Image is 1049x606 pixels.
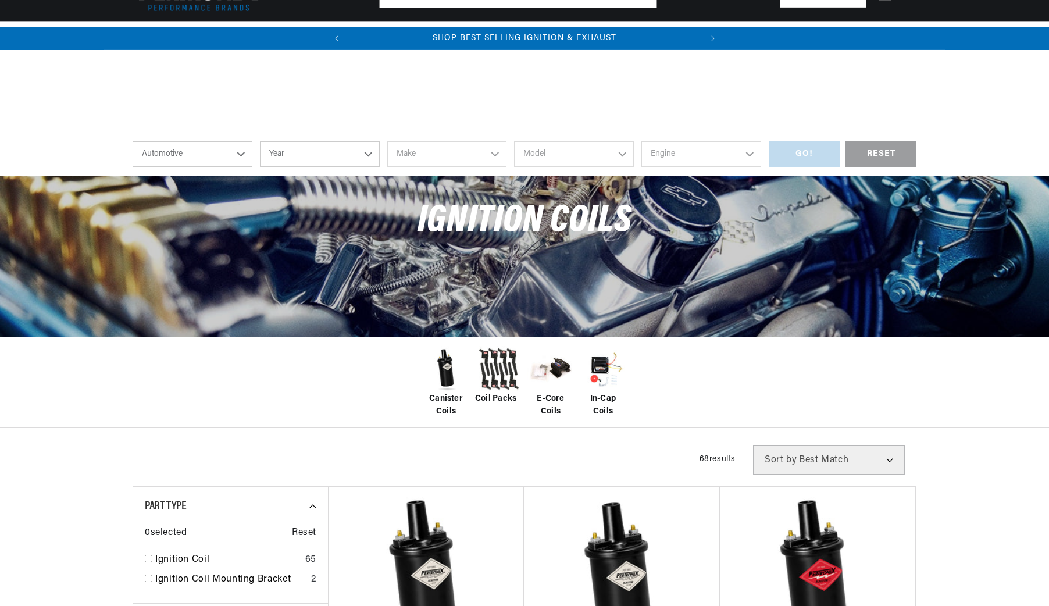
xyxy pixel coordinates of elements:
img: Canister Coils [423,346,469,393]
span: Part Type [145,501,186,512]
select: Ride Type [133,141,252,167]
div: Announcement [348,32,701,45]
summary: Spark Plug Wires [622,22,704,49]
img: Coil Packs [475,346,522,393]
img: E-Core Coils [527,346,574,393]
span: Reset [292,526,316,541]
span: 68 results [700,455,736,464]
summary: Coils & Distributors [226,22,323,49]
span: In-Cap Coils [580,393,626,419]
select: Make [387,141,507,167]
a: In-Cap Coils In-Cap Coils [580,346,626,419]
img: In-Cap Coils [580,346,626,393]
span: Sort by [765,455,797,465]
summary: Product Support [846,22,916,49]
a: E-Core Coils E-Core Coils [527,346,574,419]
a: Coil Packs Coil Packs [475,346,522,405]
select: Model [514,141,634,167]
span: Coil Packs [475,393,516,405]
summary: Battery Products [537,22,622,49]
button: Translation missing: en.sections.announcements.previous_announcement [325,27,348,50]
a: SHOP BEST SELLING IGNITION & EXHAUST [433,34,616,42]
button: Translation missing: en.sections.announcements.next_announcement [701,27,725,50]
summary: Headers, Exhausts & Components [323,22,470,49]
summary: Ignition Conversions [133,22,226,49]
select: Engine [641,141,761,167]
summary: Engine Swaps [470,22,537,49]
a: Ignition Coil [155,552,301,568]
div: 1 of 2 [348,32,701,45]
span: E-Core Coils [527,393,574,419]
span: Canister Coils [423,393,469,419]
summary: Motorcycle [704,22,764,49]
select: Sort by [753,445,905,475]
span: Ignition Coils [418,202,631,240]
div: RESET [845,141,916,167]
a: Ignition Coil Mounting Bracket [155,572,306,587]
span: 0 selected [145,526,187,541]
div: 65 [305,552,316,568]
slideshow-component: Translation missing: en.sections.announcements.announcement_bar [104,27,945,50]
select: Year [260,141,380,167]
a: Canister Coils Canister Coils [423,346,469,419]
div: 2 [311,572,316,587]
